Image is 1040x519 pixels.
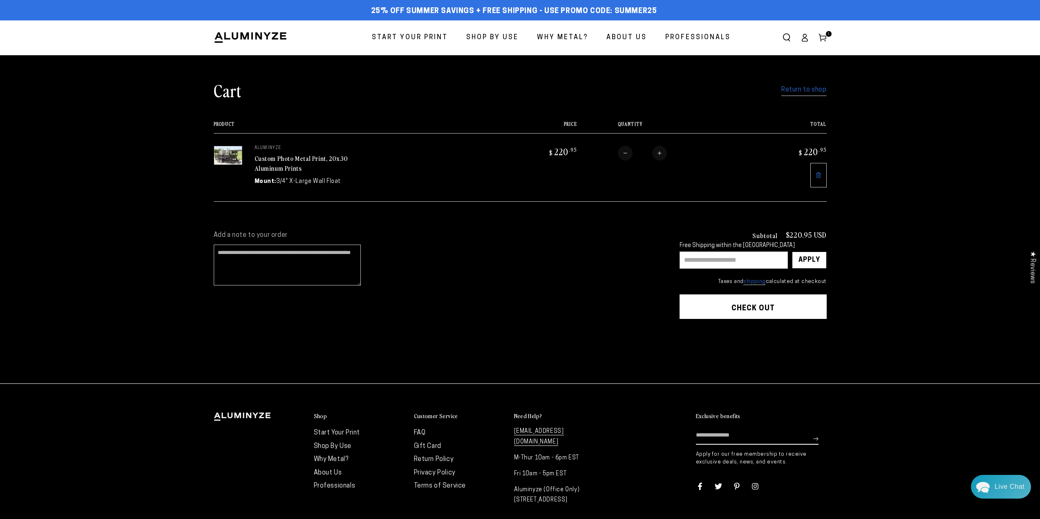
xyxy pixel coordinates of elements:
small: Taxes and calculated at checkout [680,278,827,286]
div: Free Shipping within the [GEOGRAPHIC_DATA] [680,243,827,249]
span: Why Metal? [537,32,588,44]
h2: Shop [314,412,327,420]
span: Professionals [665,32,731,44]
a: About Us [600,27,653,49]
th: Quantity [577,121,748,133]
h3: Subtotal [752,232,778,238]
a: Shop By Use [314,443,352,450]
a: Return Policy [414,456,454,463]
a: FAQ [414,430,426,436]
p: Aluminyze (Office Only) [STREET_ADDRESS] [514,485,606,505]
p: aluminyze [255,146,377,151]
h2: Exclusive benefits [696,412,740,420]
p: Fri 10am - 5pm EST [514,469,606,479]
a: Custom Photo Metal Print, 20x30 Aluminum Prints [255,154,349,173]
div: Contact Us Directly [995,475,1024,499]
a: Privacy Policy [414,470,456,476]
div: Apply [798,252,820,268]
dd: 3/4" X-Large Wall Float [276,177,341,186]
h2: Need Help? [514,412,542,420]
span: 1 [828,31,830,37]
dt: Mount: [255,177,277,186]
a: Start Your Print [314,430,360,436]
sup: .95 [819,146,827,153]
a: Shop By Use [460,27,525,49]
a: Professionals [659,27,737,49]
span: $ [799,149,803,157]
a: Start Your Print [366,27,454,49]
a: Terms of Service [414,483,466,489]
summary: Search our site [778,29,796,47]
a: Professionals [314,483,356,489]
summary: Need Help? [514,412,606,420]
bdi: 220 [798,146,827,157]
th: Price [499,121,577,133]
p: Apply for our free membership to receive exclusive deals, news, and events. [696,451,827,466]
span: Shop By Use [466,32,519,44]
h2: Customer Service [414,412,458,420]
summary: Shop [314,412,406,420]
span: 25% off Summer Savings + Free Shipping - Use Promo Code: SUMMER25 [371,7,657,16]
th: Product [214,121,499,133]
a: Return to shop [781,84,826,96]
img: 20"x30" Rectangle Silver Matte Aluminyzed Photo [214,146,242,165]
img: Aluminyze [214,31,287,44]
iframe: PayPal-paypal [680,335,827,353]
p: M-Thur 10am - 6pm EST [514,453,606,463]
input: Quantity for Custom Photo Metal Print, 20x30 Aluminum Prints [633,146,652,160]
th: Total [748,121,826,133]
a: About Us [314,470,342,476]
a: [EMAIL_ADDRESS][DOMAIN_NAME] [514,428,564,445]
div: Chat widget toggle [971,475,1031,499]
p: $220.95 USD [786,231,827,238]
label: Add a note to your order [214,231,663,240]
bdi: 220 [548,146,577,157]
a: shipping [743,279,765,285]
a: Why Metal? [531,27,594,49]
sup: .95 [569,146,577,153]
a: Why Metal? [314,456,349,463]
span: Start Your Print [372,32,448,44]
button: Subscribe [813,426,819,451]
span: About Us [606,32,647,44]
a: Gift Card [414,443,441,450]
div: Click to open Judge.me floating reviews tab [1024,245,1040,290]
a: Remove 20"x30" Rectangle Silver Matte Aluminyzed Photo [810,163,827,187]
button: Check out [680,294,827,319]
summary: Exclusive benefits [696,412,827,420]
span: $ [549,149,553,157]
h1: Cart [214,80,242,101]
summary: Customer Service [414,412,506,420]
